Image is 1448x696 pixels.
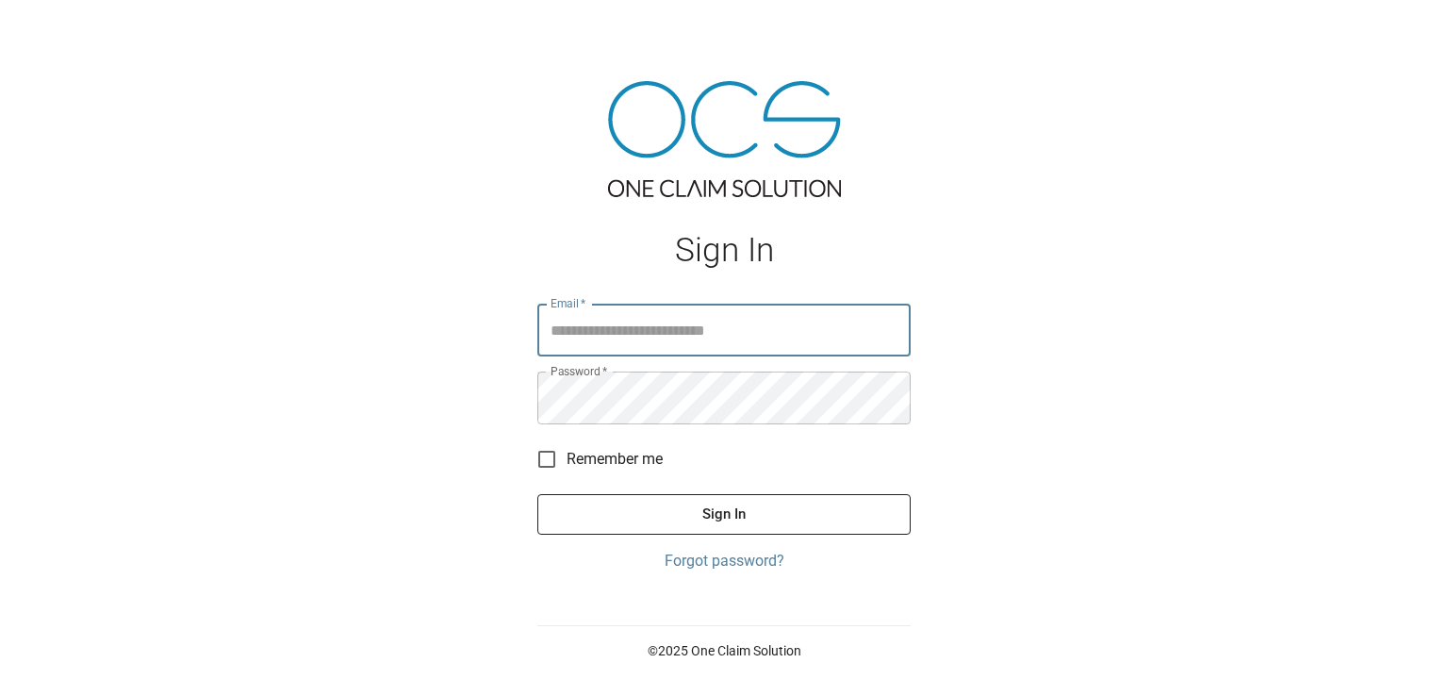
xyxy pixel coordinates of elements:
[537,494,911,534] button: Sign In
[608,81,841,197] img: ocs-logo-tra.png
[537,641,911,660] p: © 2025 One Claim Solution
[23,11,98,49] img: ocs-logo-white-transparent.png
[551,295,586,311] label: Email
[567,448,663,471] span: Remember me
[551,363,607,379] label: Password
[537,231,911,270] h1: Sign In
[537,550,911,572] a: Forgot password?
